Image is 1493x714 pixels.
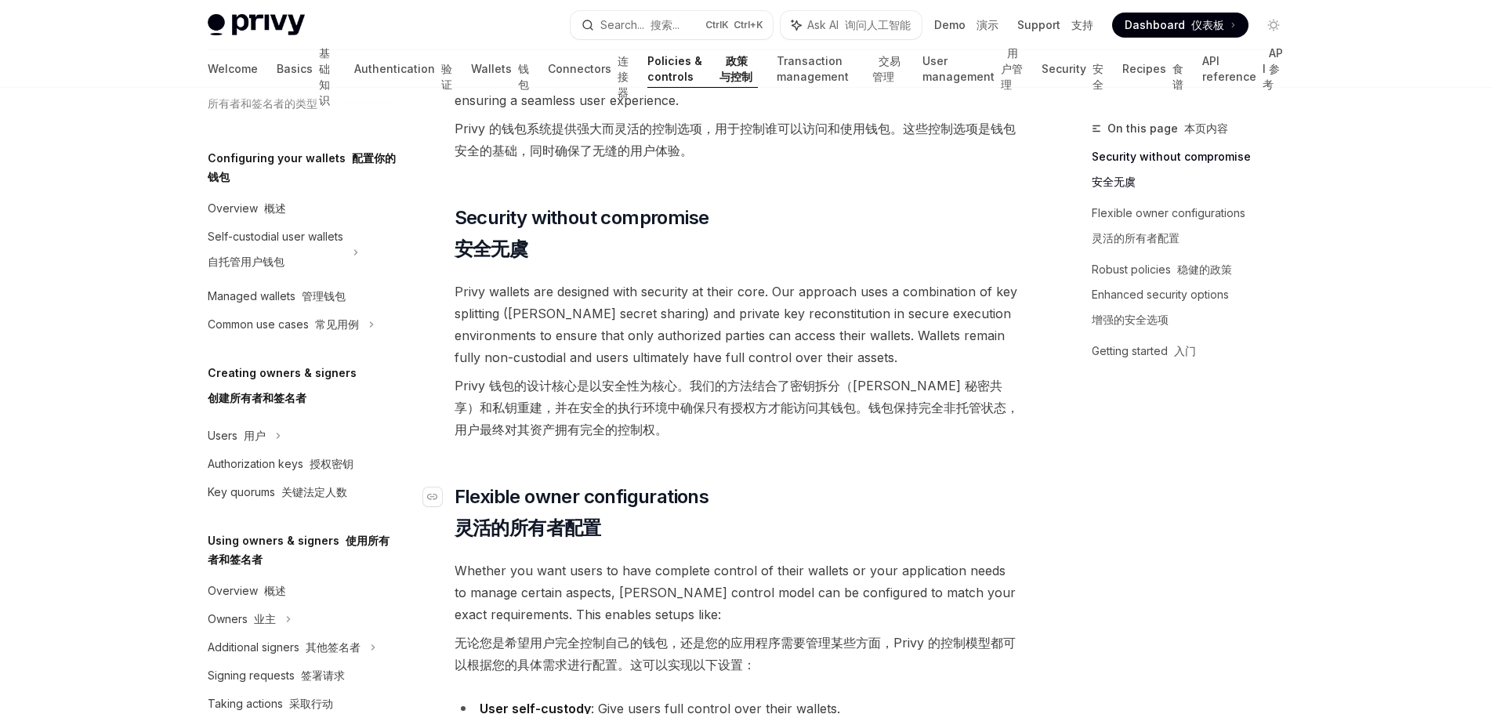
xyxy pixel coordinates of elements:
font: 本页内容 [1184,121,1228,135]
div: Self-custodial user wallets [208,227,343,277]
font: 用户管理 [1001,46,1023,91]
div: Managed wallets [208,287,346,306]
font: 业主 [254,612,276,625]
span: Whether you want users to have complete control of their wallets or your application needs to man... [455,560,1020,682]
font: 食谱 [1172,62,1183,91]
font: 安全 [1093,62,1103,91]
font: 搜索... [650,18,679,31]
a: Signing requests 签署请求 [195,661,396,690]
h5: Configuring your wallets [208,149,396,187]
div: Additional signers [208,638,361,657]
div: Signing requests [208,666,345,685]
div: Authorization keys [208,455,353,473]
button: Ask AI 询问人工智能 [781,11,922,39]
font: API 参考 [1263,46,1283,91]
font: 连接器 [618,54,629,99]
a: Welcome [208,50,258,88]
a: Robust policies 稳健的政策 [1092,257,1299,282]
span: Ask AI [807,17,911,33]
a: Enhanced security options增强的安全选项 [1092,282,1299,339]
span: Security without compromise [455,205,709,268]
a: Demo 演示 [934,17,998,33]
div: Search... [600,16,679,34]
a: Connectors 连接器 [548,50,629,88]
div: Users [208,426,266,445]
font: 签署请求 [301,669,345,682]
a: Authorization keys 授权密钥 [195,450,396,478]
font: 入门 [1174,344,1196,357]
a: Basics 基础知识 [277,50,336,88]
span: Flexible owner configurations [455,484,709,547]
font: 常见用例 [315,317,359,331]
a: Wallets 钱包 [471,50,529,88]
font: 仪表板 [1191,18,1224,31]
div: Taking actions [208,694,333,713]
a: Policies & controls 政策与控制 [647,50,758,88]
div: Key quorums [208,483,347,502]
font: 授权密钥 [310,457,353,470]
div: Overview [208,199,286,218]
font: 交易管理 [872,54,901,83]
font: 基础知识 [319,46,330,107]
span: Privy wallets are designed with security at their core. Our approach uses a combination of key sp... [455,281,1020,447]
font: 询问人工智能 [845,18,911,31]
a: Flexible owner configurations灵活的所有者配置 [1092,201,1299,257]
button: Search... 搜索...CtrlK Ctrl+K [571,11,773,39]
div: Common use cases [208,315,359,334]
button: Toggle dark mode [1261,13,1286,38]
a: Recipes 食谱 [1122,50,1183,88]
h5: Using owners & signers [208,531,396,569]
font: 概述 [264,201,286,215]
a: Security without compromise安全无虞 [1092,144,1299,201]
font: 灵活的所有者配置 [455,516,601,539]
span: Ctrl K [705,19,763,31]
a: Overview 概述 [195,577,396,605]
font: 其他签名者 [306,640,361,654]
a: Transaction management 交易管理 [777,50,904,88]
font: 支持 [1071,18,1093,31]
font: 灵活的所有者配置 [1092,231,1180,245]
font: 使用所有者和签名者 [208,534,390,566]
span: Dashboard [1125,17,1224,33]
a: Overview 概述 [195,194,396,223]
a: API reference API 参考 [1202,50,1285,88]
font: 采取行动 [289,697,333,710]
a: Support 支持 [1017,17,1093,33]
div: Overview [208,582,286,600]
img: light logo [208,14,305,36]
font: 创建所有者和签名者 [208,391,306,404]
a: Getting started 入门 [1092,339,1299,364]
font: Privy 钱包的设计核心是以安全性为核心。我们的方法结合了密钥拆分（[PERSON_NAME] 秘密共享）和私钥重建，并在安全的执行环境中确保只有授权方才能访问其钱包。钱包保持完全非托管状态，... [455,378,1019,437]
font: 增强的安全选项 [1092,313,1169,326]
font: 关键法定人数 [281,485,347,498]
font: 安全无虞 [455,237,528,260]
a: Navigate to header [423,484,455,509]
div: Owners [208,610,276,629]
font: 演示 [977,18,998,31]
h5: Creating owners & signers [208,364,357,414]
font: 钱包 [518,62,529,91]
font: 管理钱包 [302,289,346,303]
font: Ctrl+K [734,19,763,31]
span: On this page [1107,119,1228,138]
font: 政策与控制 [719,54,752,83]
font: 概述 [264,584,286,597]
font: 验证 [441,62,452,91]
font: 无论您是希望用户完全控制自己的钱包，还是您的应用程序需要管理某些方面，Privy 的控制模型都可以根据您的具体需求进行配置。这可以实现以下设置： [455,635,1016,672]
a: Authentication 验证 [354,50,452,88]
font: 自托管用户钱包 [208,255,284,268]
a: Managed wallets 管理钱包 [195,282,396,310]
a: User management 用户管理 [922,50,1024,88]
font: 用户 [244,429,266,442]
a: Security 安全 [1042,50,1103,88]
span: Privy’s wallet system offers powerful yet flexible control options that determine who can access ... [455,45,1020,168]
font: Privy 的钱包系统提供强大而灵活的控制选项，用于控制谁可以访问和使用钱包。这些控制选项是钱包安全的基础，同时确保了无缝的用户体验。 [455,121,1016,158]
font: 稳健的政策 [1177,263,1232,276]
a: Key quorums 关键法定人数 [195,478,396,506]
font: 安全无虞 [1092,175,1136,188]
a: Dashboard 仪表板 [1112,13,1248,38]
